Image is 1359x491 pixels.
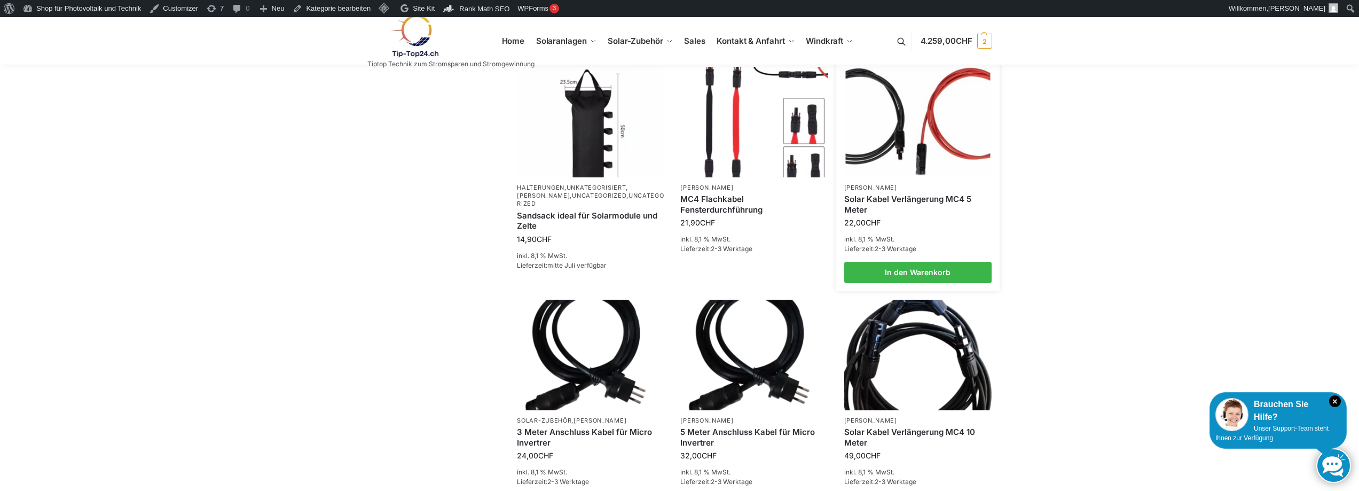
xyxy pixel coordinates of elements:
a: [PERSON_NAME] [517,192,570,199]
span: mitte Juli verfügbar [547,261,607,269]
span: Lieferzeit: [517,261,607,269]
bdi: 32,00 [680,451,717,460]
img: Anschlusskabel-3meter [517,300,664,410]
a: Halterungen [517,184,564,191]
span: Unser Support-Team steht Ihnen zur Verfügung [1215,425,1329,442]
a: Solar-Zubehör [517,417,571,424]
span: Sales [684,36,705,46]
p: Tiptop Technik zum Stromsparen und Stromgewinnung [367,61,535,67]
img: Sandsäcke zu Beschwerung Camping, Schirme, Pavilions-Solarmodule [517,67,664,177]
span: Lieferzeit: [844,478,916,486]
span: Solar-Zubehör [608,36,663,46]
span: Windkraft [806,36,843,46]
a: Solar Kabel Verlängerung MC4 5 Meter [844,194,992,215]
img: Solar-Verlängerungskabel [844,300,992,410]
bdi: 21,90 [680,218,715,227]
span: 4.259,00 [921,36,972,46]
a: Sales [680,17,710,65]
a: Uncategorized [517,192,664,207]
p: inkl. 8,1 % MwSt. [680,235,828,244]
span: 2-3 Werktage [711,245,752,253]
span: CHF [956,36,972,46]
span: Lieferzeit: [517,478,589,486]
bdi: 22,00 [844,218,881,227]
a: [PERSON_NAME] [680,417,733,424]
span: CHF [538,451,553,460]
bdi: 49,00 [844,451,881,460]
bdi: 24,00 [517,451,553,460]
img: Solaranlagen, Speicheranlagen und Energiesparprodukte [367,14,461,58]
img: Fenster Durchführung MC4 [680,67,828,177]
a: [PERSON_NAME] [574,417,626,424]
span: Solaranlagen [536,36,587,46]
p: inkl. 8,1 % MwSt. [844,467,992,477]
span: 2-3 Werktage [875,478,916,486]
a: [PERSON_NAME] [680,184,733,191]
span: 2-3 Werktage [875,245,916,253]
span: Lieferzeit: [680,478,752,486]
img: Customer service [1215,398,1248,431]
span: 2 [977,34,992,49]
span: CHF [702,451,717,460]
a: Solar Kabel Verlängerung MC4 10 Meter [844,427,992,448]
a: 3 Meter Anschluss Kabel für Micro Invertrer [517,427,664,448]
p: inkl. 8,1 % MwSt. [680,467,828,477]
img: Benutzerbild von Rupert Spoddig [1329,3,1338,13]
span: Kontakt & Anfahrt [717,36,784,46]
a: Uncategorized [572,192,626,199]
a: MC4 Flachkabel Fensterdurchführung [680,194,828,215]
p: , , , , [517,184,664,208]
a: [PERSON_NAME] [844,417,897,424]
i: Schließen [1329,395,1341,407]
img: Solar-Verlängerungskabel, MC4 [845,67,990,176]
span: Rank Math SEO [459,5,509,13]
p: inkl. 8,1 % MwSt. [517,251,664,261]
p: , [517,417,664,425]
span: 2-3 Werktage [547,478,589,486]
a: Kontakt & Anfahrt [712,17,799,65]
img: Anschlusskabel-3meter [680,300,828,410]
span: CHF [700,218,715,227]
a: Unkategorisiert [567,184,626,191]
p: inkl. 8,1 % MwSt. [844,235,992,244]
span: [PERSON_NAME] [1268,4,1325,12]
p: inkl. 8,1 % MwSt. [517,467,664,477]
a: Windkraft [802,17,858,65]
span: Lieferzeit: [680,245,752,253]
bdi: 14,90 [517,235,552,244]
a: [PERSON_NAME] [844,184,897,191]
a: Solar-Zubehör [603,17,677,65]
a: Solaranlagen [531,17,600,65]
span: 2-3 Werktage [711,478,752,486]
nav: Cart contents [921,17,992,66]
span: Lieferzeit: [844,245,916,253]
span: CHF [537,235,552,244]
div: Brauchen Sie Hilfe? [1215,398,1341,424]
a: Sandsack ideal für Solarmodule und Zelte [517,211,664,231]
a: In den Warenkorb legen: „Solar Kabel Verlängerung MC4 5 Meter“ [844,262,992,283]
a: 5 Meter Anschluss Kabel für Micro Invertrer [680,427,828,448]
div: 3 [549,4,559,13]
span: CHF [866,218,881,227]
a: 4.259,00CHF 2 [921,25,992,57]
span: Site Kit [413,4,435,12]
span: CHF [866,451,881,460]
